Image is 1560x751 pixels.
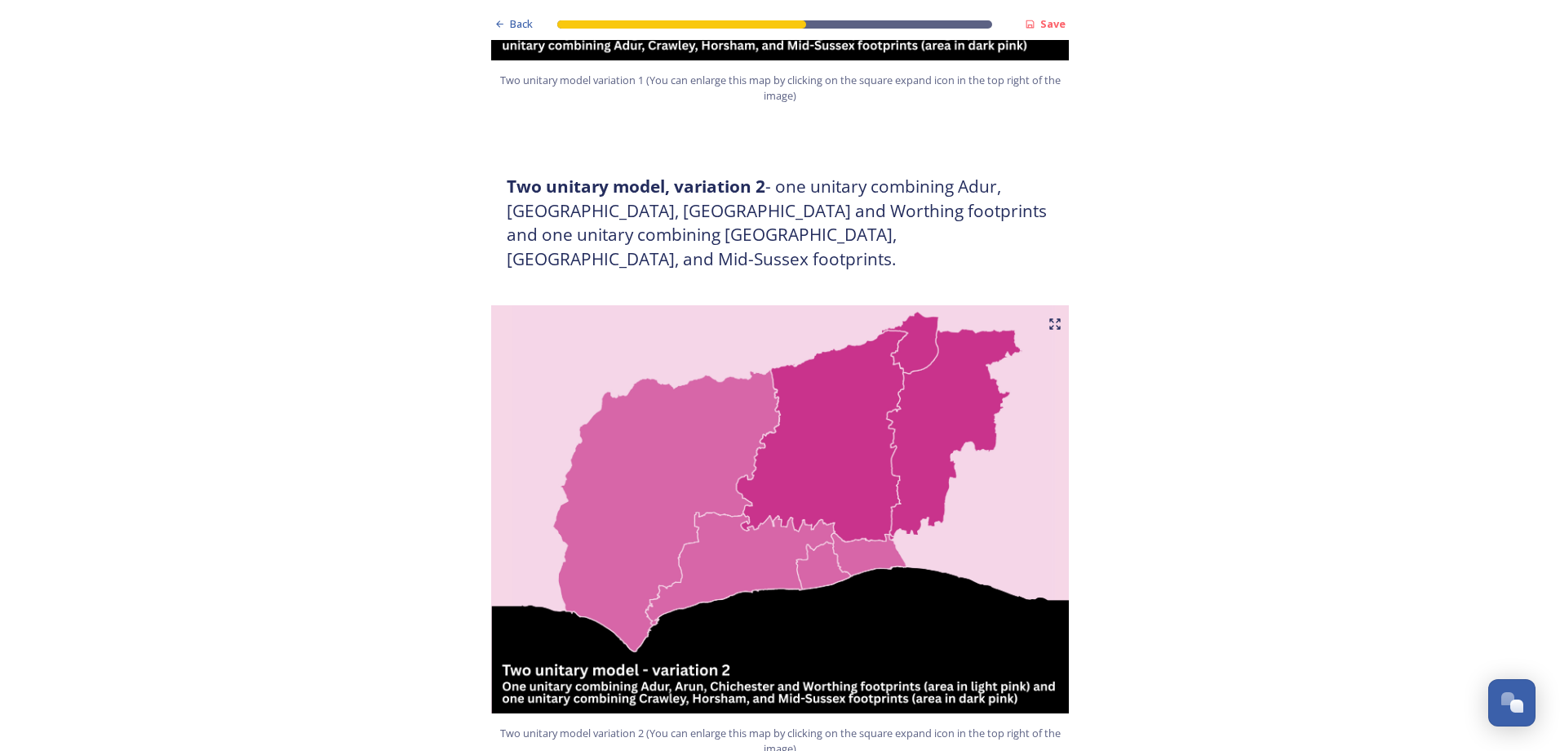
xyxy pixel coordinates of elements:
strong: Two unitary model, variation 2 [507,175,765,198]
span: Back [510,16,533,32]
span: Two unitary model variation 1 (You can enlarge this map by clicking on the square expand icon in ... [499,73,1061,104]
strong: Save [1040,16,1066,31]
button: Open Chat [1488,679,1536,727]
h3: - one unitary combining Adur, [GEOGRAPHIC_DATA], [GEOGRAPHIC_DATA] and Worthing footprints and on... [507,175,1053,271]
